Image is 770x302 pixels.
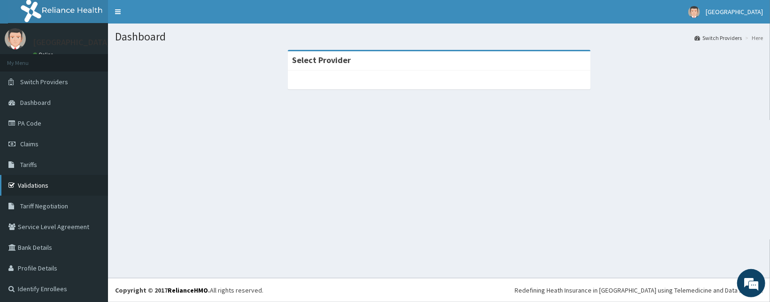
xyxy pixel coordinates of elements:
a: Switch Providers [694,34,742,42]
img: User Image [5,28,26,49]
strong: Copyright © 2017 . [115,286,210,294]
img: User Image [688,6,700,18]
li: Here [743,34,763,42]
strong: Select Provider [293,55,351,65]
span: Tariffs [20,160,37,169]
span: Dashboard [20,98,51,107]
a: RelianceHMO [168,286,208,294]
span: Switch Providers [20,78,68,86]
span: [GEOGRAPHIC_DATA] [706,8,763,16]
h1: Dashboard [115,31,763,43]
footer: All rights reserved. [108,278,770,302]
span: Claims [20,140,38,148]
p: [GEOGRAPHIC_DATA] [33,38,110,47]
div: Redefining Heath Insurance in [GEOGRAPHIC_DATA] using Telemedicine and Data Science! [515,286,763,295]
a: Online [33,51,55,58]
span: Tariff Negotiation [20,202,68,210]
